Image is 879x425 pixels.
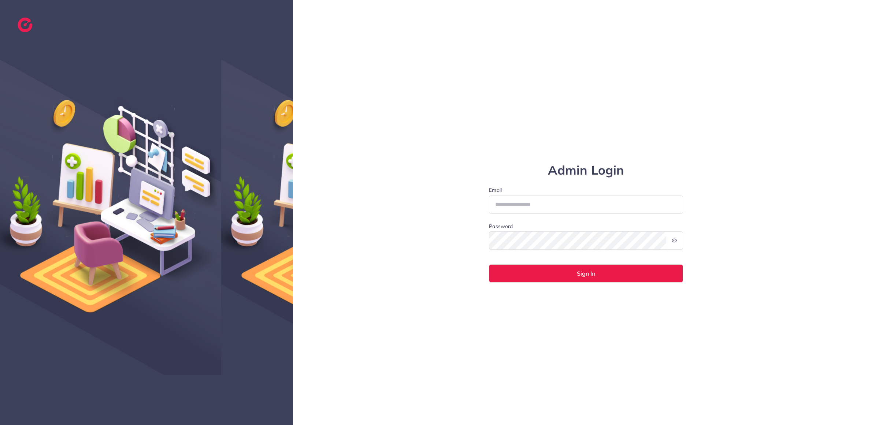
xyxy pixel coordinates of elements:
label: Email [489,186,683,194]
span: Sign In [577,271,595,276]
button: Sign In [489,264,683,283]
label: Password [489,223,513,230]
img: logo [18,18,33,32]
h1: Admin Login [489,163,683,178]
